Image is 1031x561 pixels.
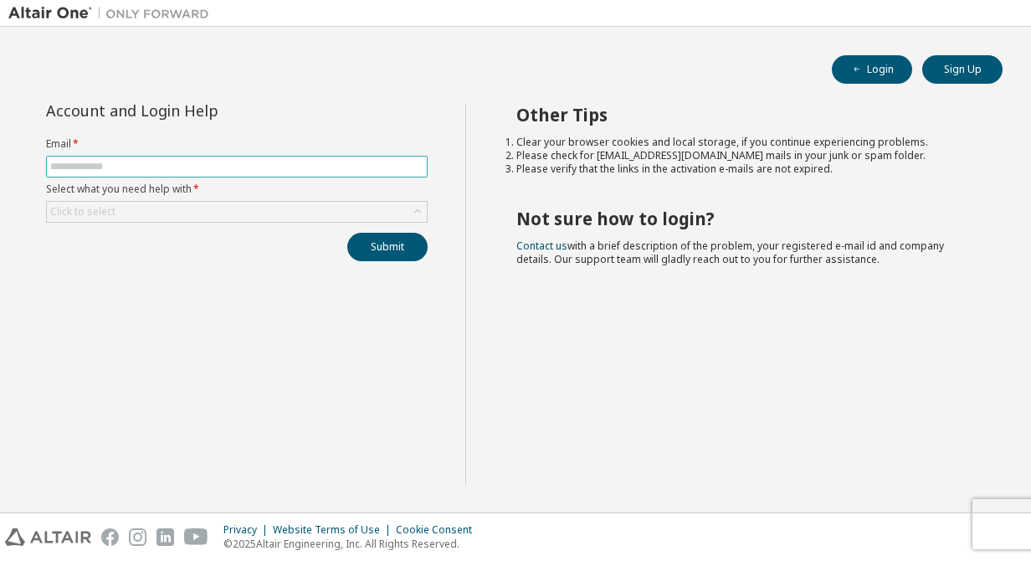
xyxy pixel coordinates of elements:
[223,537,482,551] p: © 2025 Altair Engineering, Inc. All Rights Reserved.
[129,528,146,546] img: instagram.svg
[184,528,208,546] img: youtube.svg
[832,55,912,84] button: Login
[396,523,482,537] div: Cookie Consent
[516,208,973,229] h2: Not sure how to login?
[47,202,427,222] div: Click to select
[516,162,973,176] li: Please verify that the links in the activation e-mails are not expired.
[5,528,91,546] img: altair_logo.svg
[347,233,428,261] button: Submit
[516,239,567,253] a: Contact us
[46,137,428,151] label: Email
[46,104,351,117] div: Account and Login Help
[8,5,218,22] img: Altair One
[223,523,273,537] div: Privacy
[516,149,973,162] li: Please check for [EMAIL_ADDRESS][DOMAIN_NAME] mails in your junk or spam folder.
[50,205,115,219] div: Click to select
[516,239,944,266] span: with a brief description of the problem, your registered e-mail id and company details. Our suppo...
[516,136,973,149] li: Clear your browser cookies and local storage, if you continue experiencing problems.
[156,528,174,546] img: linkedin.svg
[273,523,396,537] div: Website Terms of Use
[516,104,973,126] h2: Other Tips
[46,183,428,196] label: Select what you need help with
[922,55,1003,84] button: Sign Up
[101,528,119,546] img: facebook.svg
